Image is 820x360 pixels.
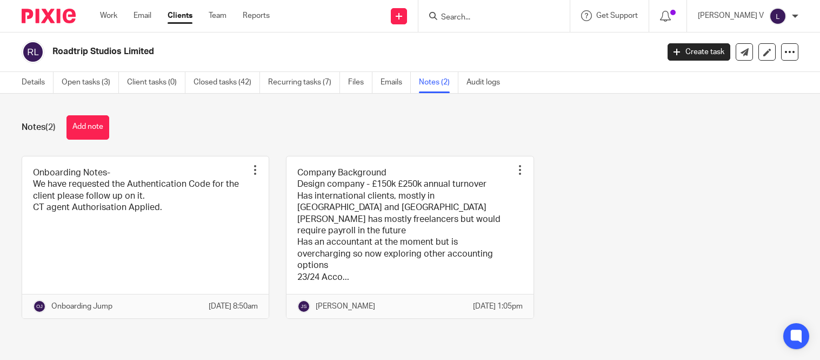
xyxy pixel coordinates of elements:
span: (2) [45,123,56,132]
a: Open tasks (3) [62,72,119,93]
h1: Notes [22,122,56,133]
p: [DATE] 8:50am [209,301,258,312]
a: Work [100,10,117,21]
a: Emails [381,72,411,93]
span: Get Support [596,12,638,19]
a: Client tasks (0) [127,72,185,93]
a: Team [209,10,226,21]
a: Closed tasks (42) [194,72,260,93]
button: Add note [66,115,109,140]
a: Notes (2) [419,72,458,93]
p: Onboarding Jump [51,301,112,312]
p: [DATE] 1:05pm [473,301,523,312]
a: Email [134,10,151,21]
input: Search [440,13,537,23]
h2: Roadtrip Studios Limited [52,46,531,57]
a: Files [348,72,372,93]
a: Create task [668,43,730,61]
img: Pixie [22,9,76,23]
img: svg%3E [297,300,310,313]
a: Clients [168,10,192,21]
img: svg%3E [769,8,786,25]
a: Audit logs [466,72,508,93]
a: Recurring tasks (7) [268,72,340,93]
img: svg%3E [22,41,44,63]
a: Details [22,72,54,93]
a: Reports [243,10,270,21]
img: svg%3E [33,300,46,313]
p: [PERSON_NAME] [316,301,375,312]
p: [PERSON_NAME] V [698,10,764,21]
